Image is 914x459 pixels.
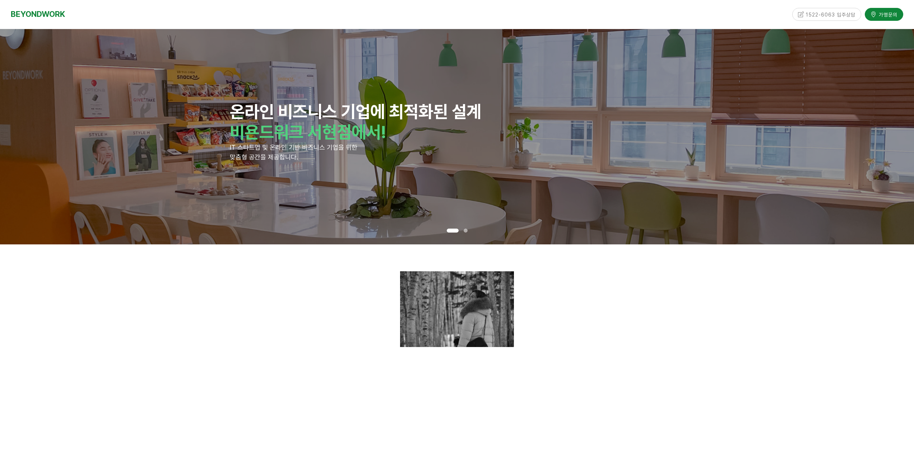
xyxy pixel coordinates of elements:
a: BEYONDWORK [11,8,65,21]
a: 가맹문의 [865,8,903,20]
span: 맞춤형 공간을 제공합니다. [230,153,298,161]
strong: 비욘드워크 서현점에서! [230,122,386,142]
span: 가맹문의 [877,11,897,18]
span: IT 스타트업 및 온라인 기반 비즈니스 기업을 위한 [230,144,357,151]
strong: 온라인 비즈니스 기업에 최적화된 설계 [230,101,481,122]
